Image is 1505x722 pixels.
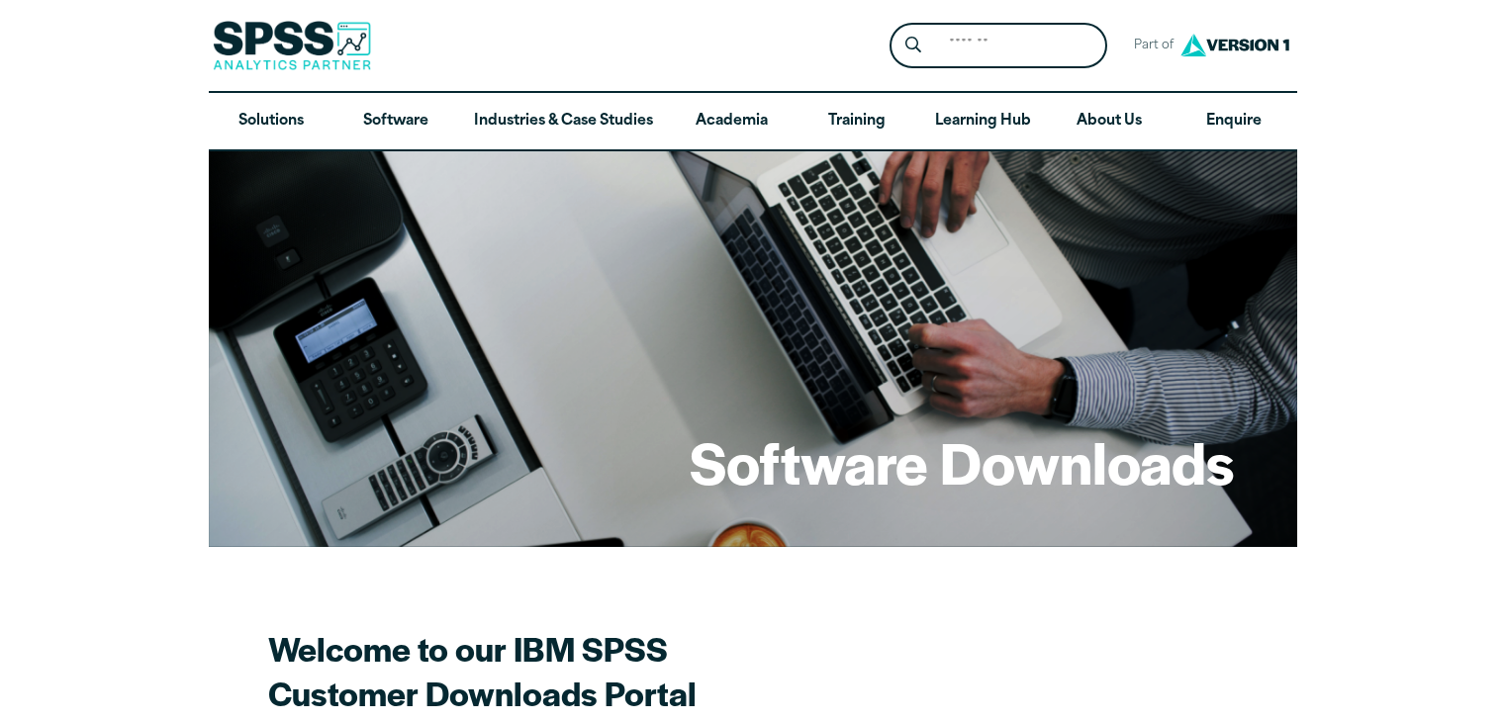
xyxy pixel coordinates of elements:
img: Version1 Logo [1176,27,1294,63]
a: Enquire [1172,93,1296,150]
a: About Us [1047,93,1172,150]
a: Learning Hub [919,93,1047,150]
a: Solutions [209,93,333,150]
h1: Software Downloads [690,423,1234,500]
svg: Search magnifying glass icon [905,37,921,53]
nav: Desktop version of site main menu [209,93,1297,150]
span: Part of [1123,32,1176,60]
form: Site Header Search Form [890,23,1107,69]
button: Search magnifying glass icon [894,28,931,64]
h2: Welcome to our IBM SPSS Customer Downloads Portal [268,626,961,715]
a: Software [333,93,458,150]
a: Academia [669,93,794,150]
a: Training [794,93,918,150]
a: Industries & Case Studies [458,93,669,150]
img: SPSS Analytics Partner [213,21,371,70]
